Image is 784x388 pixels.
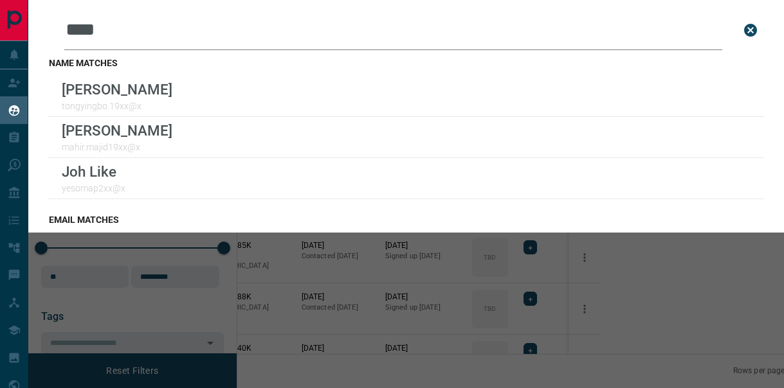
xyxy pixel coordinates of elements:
h3: name matches [49,58,763,68]
p: [PERSON_NAME] [62,122,172,139]
p: Joh Like [62,163,125,180]
p: yesomap2xx@x [62,183,125,193]
button: close search bar [738,17,763,43]
p: mahir.majid19xx@x [62,142,172,152]
p: [PERSON_NAME] [62,81,172,98]
h3: email matches [49,215,763,225]
p: tongyingbo.19xx@x [62,101,172,111]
